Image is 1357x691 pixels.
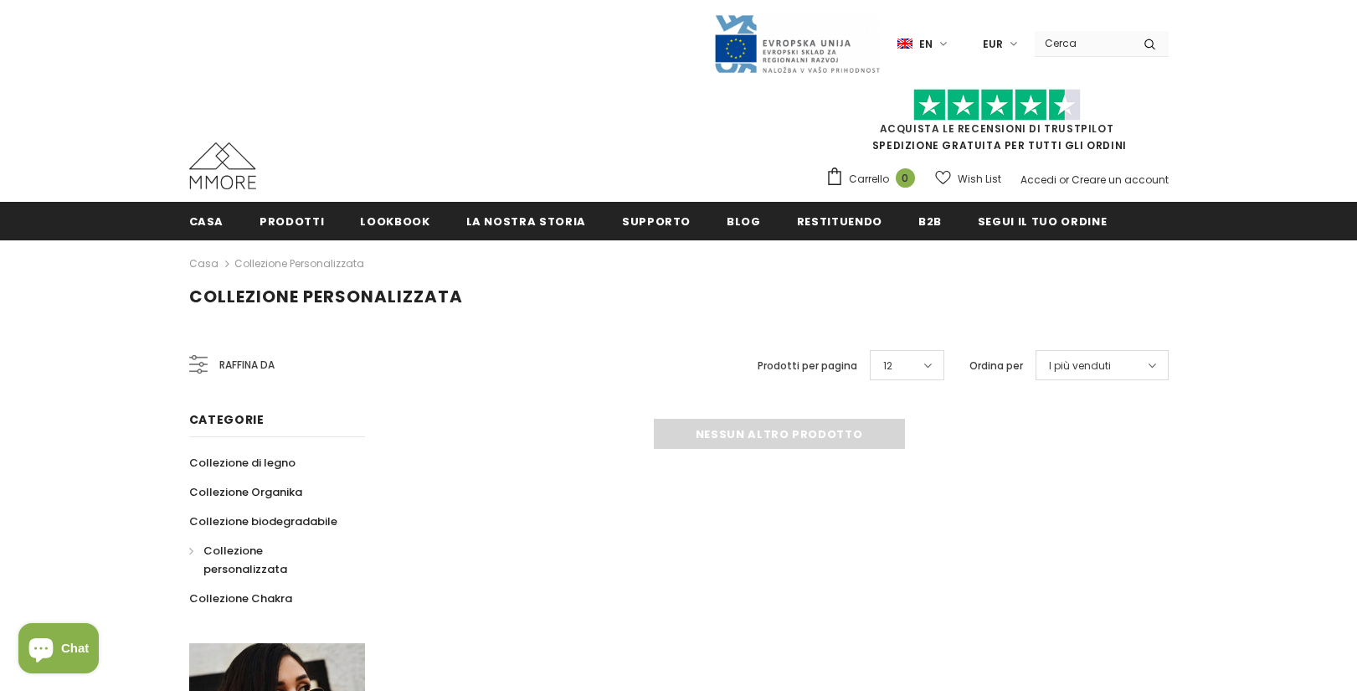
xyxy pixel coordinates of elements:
a: Collezione personalizzata [234,256,364,271]
span: SPEDIZIONE GRATUITA PER TUTTI GLI ORDINI [825,96,1169,152]
span: 12 [883,358,892,374]
span: I più venduti [1049,358,1111,374]
a: Creare un account [1072,173,1169,187]
span: Lookbook [360,214,429,229]
span: Collezione Organika [189,484,302,500]
span: Blog [727,214,761,229]
a: Segui il tuo ordine [978,202,1107,240]
span: Collezione personalizzata [203,543,287,577]
a: Carrello 0 [825,167,923,192]
label: Ordina per [969,358,1023,374]
span: Casa [189,214,224,229]
a: Accedi [1020,173,1056,187]
a: B2B [918,202,942,240]
a: Prodotti [260,202,324,240]
a: Collezione Chakra [189,584,292,613]
span: or [1059,173,1069,187]
a: La nostra storia [466,202,586,240]
a: supporto [622,202,691,240]
a: Casa [189,202,224,240]
span: Prodotti [260,214,324,229]
a: Casa [189,254,218,274]
a: Collezione biodegradabile [189,507,337,536]
span: Collezione personalizzata [189,285,463,308]
a: Lookbook [360,202,429,240]
span: B2B [918,214,942,229]
a: Blog [727,202,761,240]
inbox-online-store-chat: Shopify online store chat [13,623,104,678]
span: Restituendo [797,214,882,229]
span: Collezione di legno [189,455,296,471]
a: Wish List [935,164,1001,193]
span: Wish List [958,171,1001,188]
span: Categorie [189,411,265,428]
span: Collezione biodegradabile [189,513,337,529]
span: Collezione Chakra [189,590,292,606]
label: Prodotti per pagina [758,358,857,374]
span: La nostra storia [466,214,586,229]
a: Javni Razpis [713,36,881,50]
img: i-lang-1.png [897,37,912,51]
a: Collezione personalizzata [189,536,347,584]
span: EUR [983,36,1003,53]
img: Javni Razpis [713,13,881,75]
span: Segui il tuo ordine [978,214,1107,229]
a: Restituendo [797,202,882,240]
img: Casi MMORE [189,142,256,189]
a: Collezione di legno [189,448,296,477]
span: supporto [622,214,691,229]
a: Acquista le recensioni di TrustPilot [880,121,1114,136]
span: en [919,36,933,53]
span: 0 [896,168,915,188]
span: Carrello [849,171,889,188]
a: Collezione Organika [189,477,302,507]
input: Search Site [1035,31,1131,55]
img: Fidati di Pilot Stars [913,89,1081,121]
span: Raffina da [219,356,275,374]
